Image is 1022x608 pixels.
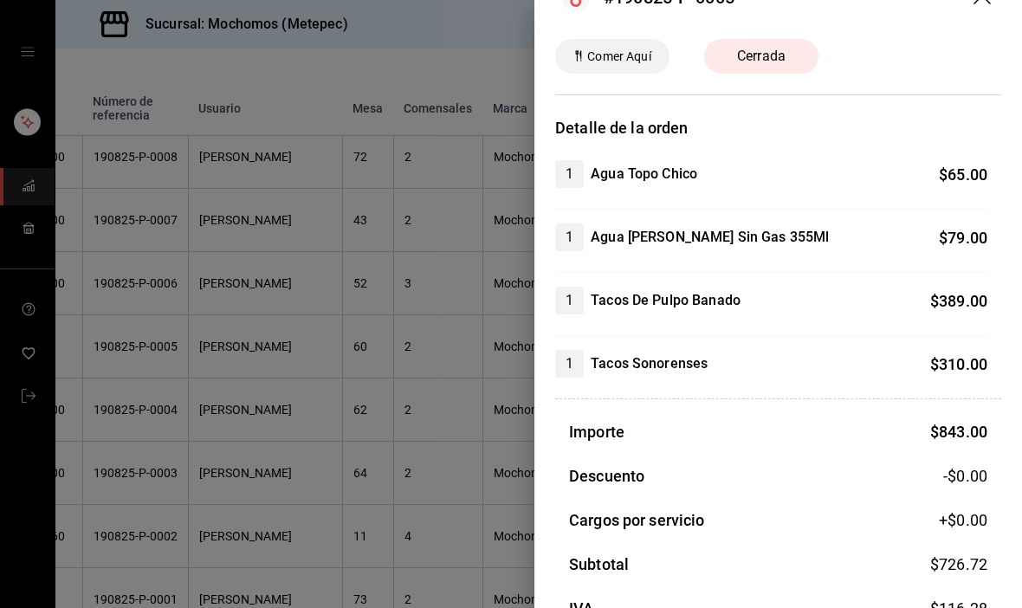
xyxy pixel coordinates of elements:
span: 1 [555,290,584,311]
span: 1 [555,227,584,248]
h4: Agua [PERSON_NAME] Sin Gas 355Ml [591,227,829,248]
h3: Descuento [569,464,644,488]
span: $ 843.00 [930,423,987,441]
h3: Cargos por servicio [569,508,705,532]
span: -$0.00 [943,464,987,488]
h3: Subtotal [569,553,629,576]
h3: Detalle de la orden [555,116,1001,139]
span: $ 310.00 [930,355,987,373]
h4: Tacos De Pulpo Banado [591,290,741,311]
h3: Importe [569,420,624,443]
h4: Tacos Sonorenses [591,353,708,374]
span: Cerrada [727,46,796,67]
span: $ 79.00 [939,229,987,247]
h4: Agua Topo Chico [591,164,697,184]
span: +$ 0.00 [939,508,987,532]
span: 1 [555,353,584,374]
span: $ 726.72 [930,555,987,573]
span: Comer Aquí [580,48,657,66]
span: 1 [555,164,584,184]
span: $ 65.00 [939,165,987,184]
span: $ 389.00 [930,292,987,310]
